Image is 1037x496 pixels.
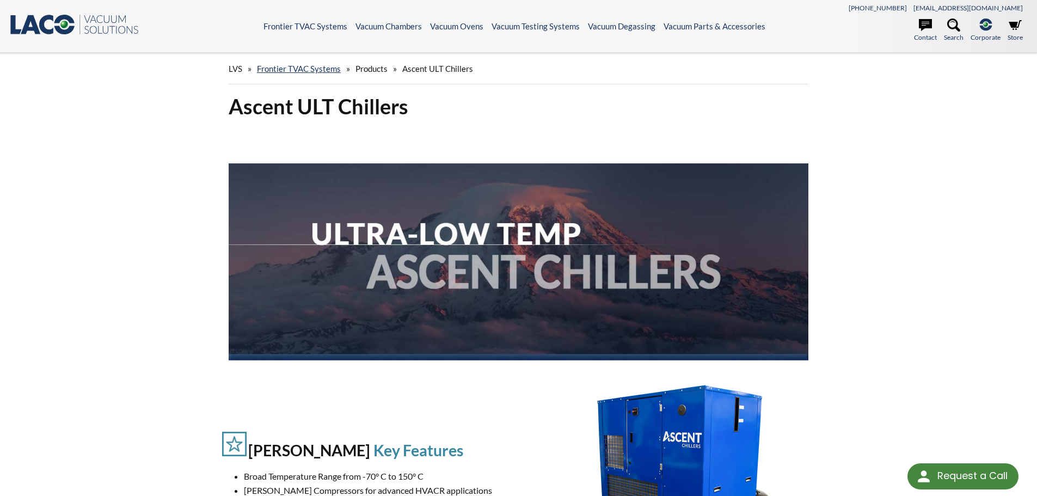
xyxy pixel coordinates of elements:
a: Contact [914,19,937,42]
div: Request a Call [937,463,1008,488]
a: Vacuum Degassing [588,21,655,31]
a: Vacuum Ovens [430,21,483,31]
a: Vacuum Parts & Accessories [664,21,765,31]
div: » » » [229,53,809,84]
h1: Ascent ULT Chillers [229,93,809,120]
a: Vacuum Chambers [355,21,422,31]
span: Ascent ULT Chillers [402,64,473,74]
a: Vacuum Testing Systems [492,21,580,31]
span: Products [355,64,388,74]
a: [PHONE_NUMBER] [849,4,907,12]
img: round button [915,468,932,485]
a: Frontier TVAC Systems [263,21,347,31]
span: LVS [229,64,242,74]
a: [EMAIL_ADDRESS][DOMAIN_NAME] [913,4,1023,12]
a: Store [1008,19,1023,42]
span: Corporate [971,32,1001,42]
a: Search [944,19,964,42]
h2: Key Features [373,441,463,460]
div: Request a Call [907,463,1018,489]
img: features icon [222,432,247,456]
li: Broad Temperature Range from -70° C to 150° C [244,469,530,483]
a: Frontier TVAC Systems [257,64,341,74]
h2: [PERSON_NAME] [248,441,370,460]
img: Ascent ULT Chillers Banner [229,128,809,360]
